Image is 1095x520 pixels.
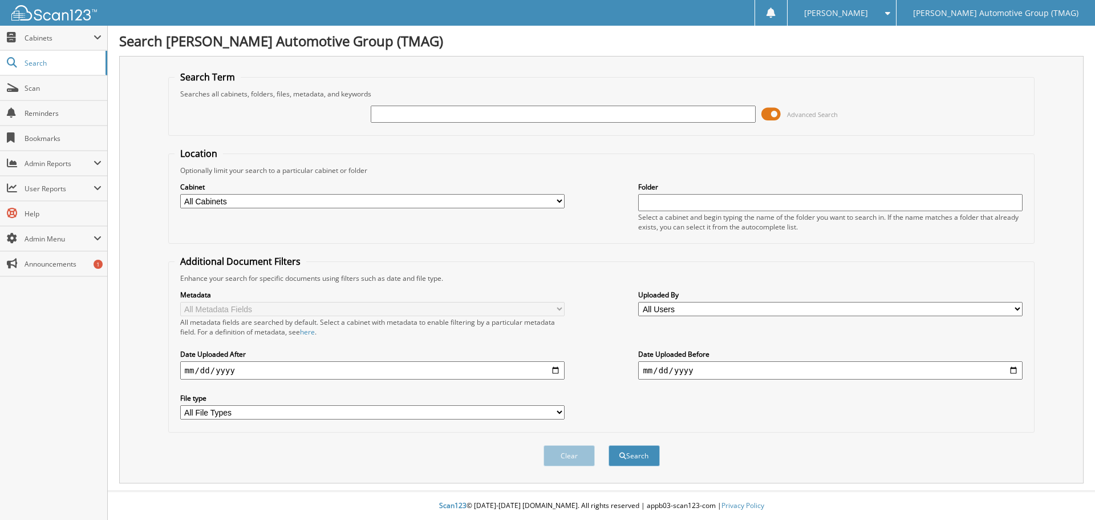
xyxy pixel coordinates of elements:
[25,58,100,68] span: Search
[544,445,595,466] button: Clear
[108,492,1095,520] div: © [DATE]-[DATE] [DOMAIN_NAME]. All rights reserved | appb03-scan123-com |
[25,234,94,244] span: Admin Menu
[638,361,1023,380] input: end
[25,134,102,143] span: Bookmarks
[119,31,1084,50] h1: Search [PERSON_NAME] Automotive Group (TMAG)
[638,290,1023,300] label: Uploaded By
[721,501,764,510] a: Privacy Policy
[180,393,565,403] label: File type
[25,209,102,219] span: Help
[638,349,1023,359] label: Date Uploaded Before
[175,255,306,268] legend: Additional Document Filters
[25,108,102,118] span: Reminders
[609,445,660,466] button: Search
[25,83,102,93] span: Scan
[180,361,565,380] input: start
[175,71,241,83] legend: Search Term
[175,89,1029,99] div: Searches all cabinets, folders, files, metadata, and keywords
[804,10,868,17] span: [PERSON_NAME]
[180,182,565,192] label: Cabinet
[180,317,565,337] div: All metadata fields are searched by default. Select a cabinet with metadata to enable filtering b...
[25,184,94,194] span: User Reports
[638,212,1023,232] div: Select a cabinet and begin typing the name of the folder you want to search in. If the name match...
[787,110,838,119] span: Advanced Search
[439,501,467,510] span: Scan123
[913,10,1078,17] span: [PERSON_NAME] Automotive Group (TMAG)
[11,5,97,21] img: scan123-logo-white.svg
[175,147,223,160] legend: Location
[175,273,1029,283] div: Enhance your search for specific documents using filters such as date and file type.
[175,166,1029,175] div: Optionally limit your search to a particular cabinet or folder
[638,182,1023,192] label: Folder
[300,327,315,337] a: here
[25,159,94,168] span: Admin Reports
[94,260,103,269] div: 1
[25,33,94,43] span: Cabinets
[180,349,565,359] label: Date Uploaded After
[180,290,565,300] label: Metadata
[25,259,102,269] span: Announcements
